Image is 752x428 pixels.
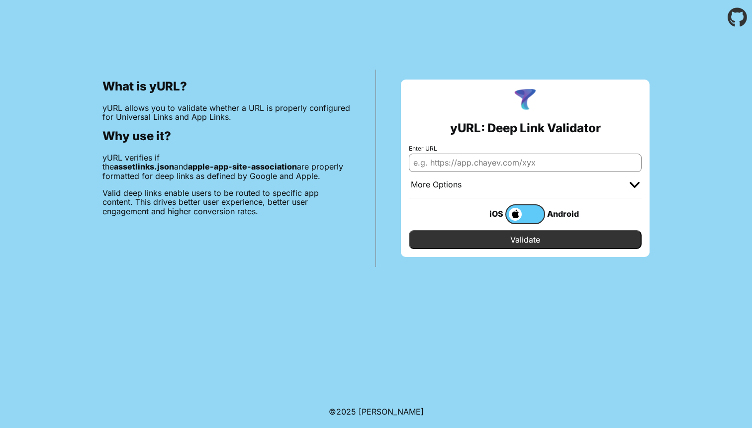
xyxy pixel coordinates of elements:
[102,103,351,122] p: yURL allows you to validate whether a URL is properly configured for Universal Links and App Links.
[359,407,424,417] a: Michael Ibragimchayev's Personal Site
[450,121,601,135] h2: yURL: Deep Link Validator
[336,407,356,417] span: 2025
[102,153,351,180] p: yURL verifies if the and are properly formatted for deep links as defined by Google and Apple.
[102,188,351,216] p: Valid deep links enable users to be routed to specific app content. This drives better user exper...
[409,154,642,171] input: e.g. https://app.chayev.com/xyx
[102,129,351,143] h2: Why use it?
[188,162,297,171] b: apple-app-site-association
[512,87,538,113] img: yURL Logo
[114,162,174,171] b: assetlinks.json
[411,180,462,190] div: More Options
[545,207,585,220] div: Android
[409,145,642,152] label: Enter URL
[466,207,505,220] div: iOS
[329,395,424,428] footer: ©
[102,80,351,93] h2: What is yURL?
[409,230,642,249] input: Validate
[630,182,640,188] img: chevron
